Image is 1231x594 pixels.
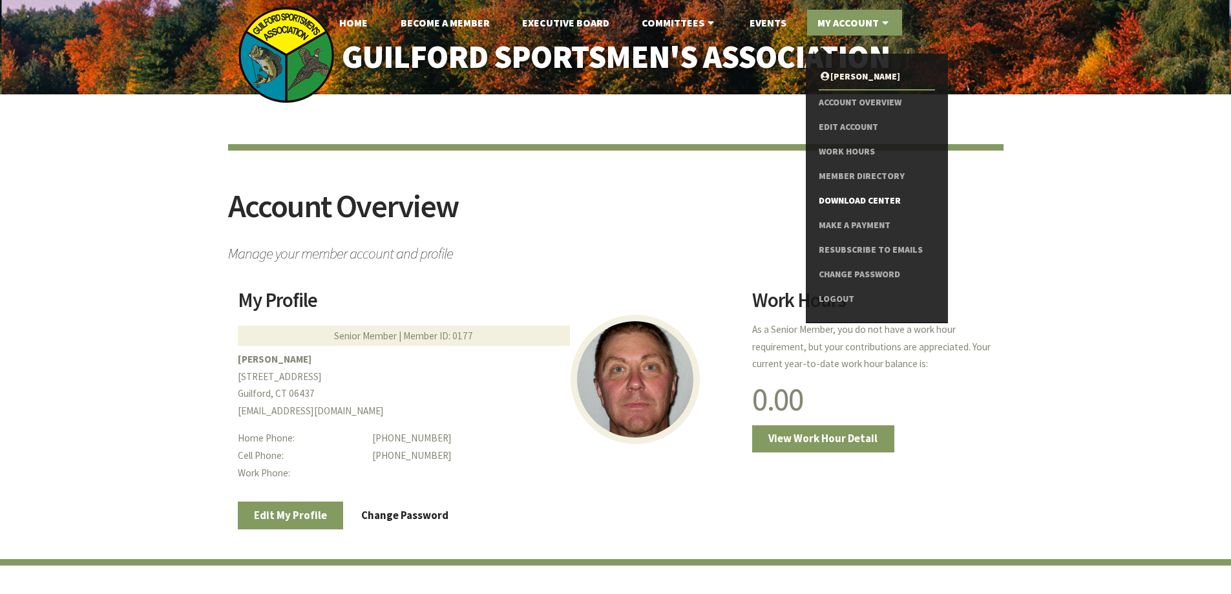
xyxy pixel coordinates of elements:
[819,65,934,89] a: [PERSON_NAME]
[739,10,797,36] a: Events
[238,502,344,529] a: Edit My Profile
[228,239,1004,261] span: Manage your member account and profile
[372,447,736,465] dd: [PHONE_NUMBER]
[238,447,363,465] dt: Cell Phone
[512,10,620,36] a: Executive Board
[238,326,570,346] div: Senior Member | Member ID: 0177
[314,30,917,85] a: Guilford Sportsmen's Association
[238,6,335,103] img: logo_sm.png
[345,502,465,529] a: Change Password
[228,190,1004,239] h2: Account Overview
[819,164,934,189] a: Member Directory
[807,10,902,36] a: My Account
[238,351,737,420] p: [STREET_ADDRESS] Guilford, CT 06437 [EMAIL_ADDRESS][DOMAIN_NAME]
[238,290,737,320] h2: My Profile
[819,238,934,262] a: Resubscribe to Emails
[752,425,894,452] a: View Work Hour Detail
[819,90,934,115] a: Account Overview
[238,353,311,365] b: [PERSON_NAME]
[819,189,934,213] a: Download Center
[819,115,934,140] a: Edit Account
[819,287,934,312] a: Logout
[752,321,993,373] p: As a Senior Member, you do not have a work hour requirement, but your contributions are appreciat...
[819,140,934,164] a: Work Hours
[329,10,378,36] a: Home
[238,430,363,447] dt: Home Phone
[752,383,993,416] h1: 0.00
[752,290,993,320] h2: Work Hours
[238,465,363,482] dt: Work Phone
[819,213,934,238] a: Make a Payment
[631,10,728,36] a: Committees
[390,10,500,36] a: Become A Member
[819,262,934,287] a: Change Password
[372,430,736,447] dd: [PHONE_NUMBER]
